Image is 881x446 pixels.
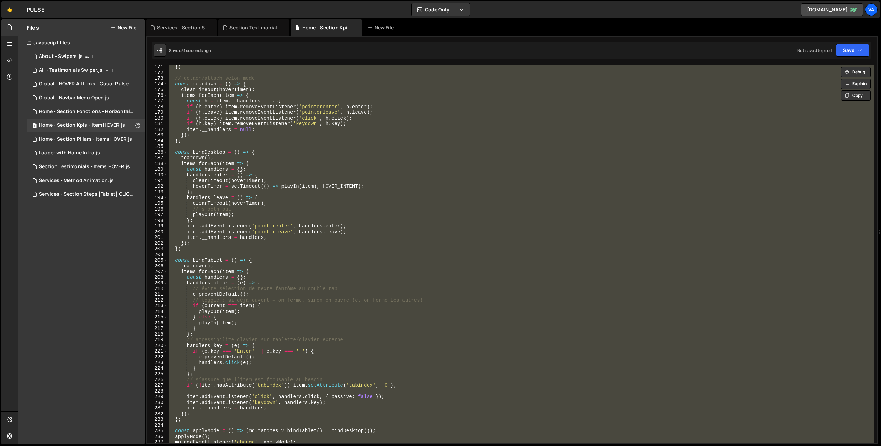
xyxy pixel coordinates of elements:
[27,91,145,105] div: 16253/44426.js
[147,297,168,303] div: 212
[147,212,168,218] div: 197
[229,24,281,31] div: Section Testimonials - Items HOVER.js
[147,104,168,110] div: 178
[147,206,168,212] div: 196
[368,24,397,31] div: New File
[27,50,145,63] div: 16253/43838.js
[147,286,168,292] div: 210
[147,93,168,99] div: 176
[147,343,168,349] div: 220
[147,417,168,423] div: 233
[147,201,168,206] div: 195
[27,105,147,119] div: 16253/45820.js
[147,110,168,115] div: 179
[39,95,109,101] div: Global - Navbar Menu Open.js
[147,326,168,332] div: 217
[147,423,168,428] div: 234
[147,332,168,337] div: 218
[147,161,168,167] div: 188
[147,320,168,326] div: 216
[841,67,871,77] button: Debug
[147,280,168,286] div: 209
[147,383,168,388] div: 227
[147,166,168,172] div: 189
[27,174,145,187] div: 16253/44878.js
[39,81,134,87] div: Global - HOVER All Links - Cusor Pulse.js
[147,439,168,445] div: 237
[1,1,18,18] a: 🤙
[27,187,147,201] div: 16253/45790.js
[147,434,168,440] div: 236
[147,132,168,138] div: 183
[147,337,168,343] div: 219
[147,394,168,400] div: 229
[147,229,168,235] div: 200
[147,263,168,269] div: 206
[147,252,168,258] div: 204
[18,36,145,50] div: Javascript files
[27,160,145,174] div: 16253/45325.js
[147,400,168,406] div: 230
[147,121,168,127] div: 181
[39,164,130,170] div: Section Testimonials - Items HOVER.js
[147,428,168,434] div: 235
[147,75,168,81] div: 173
[147,241,168,246] div: 202
[27,119,145,132] div: 16253/44485.js
[27,77,147,91] div: 16253/45676.js
[39,67,102,73] div: All - Testimonials Swiper.js
[39,109,134,115] div: Home - Section Fonctions - Horizontal scroll.js
[147,144,168,150] div: 185
[147,366,168,372] div: 224
[147,360,168,366] div: 223
[147,155,168,161] div: 187
[92,54,94,59] span: 1
[39,53,83,60] div: About - Swipers.js
[302,24,354,31] div: Home - Section Kpis - Item HOVER.js
[169,48,211,53] div: Saved
[147,64,168,70] div: 171
[147,184,168,190] div: 192
[801,3,863,16] a: [DOMAIN_NAME]
[836,44,869,57] button: Save
[147,70,168,76] div: 172
[39,136,132,142] div: Home - Section Pillars - Items HOVER.js
[147,388,168,394] div: 228
[865,3,878,16] a: Va
[412,3,470,16] button: Code Only
[147,354,168,360] div: 222
[147,138,168,144] div: 184
[147,257,168,263] div: 205
[147,348,168,354] div: 221
[147,223,168,229] div: 199
[39,191,134,197] div: Services - Section Steps [Tablet] CLICK.js
[112,68,114,73] span: 1
[39,178,114,184] div: Services - Method Animation.js
[181,48,211,53] div: 51 seconds ago
[841,79,871,89] button: Explain
[147,309,168,315] div: 214
[111,25,136,30] button: New File
[157,24,209,31] div: Services - Section Steps [Tablet] CLICK.js
[39,122,125,129] div: Home - Section Kpis - Item HOVER.js
[841,90,871,101] button: Copy
[147,235,168,241] div: 201
[147,115,168,121] div: 180
[147,127,168,133] div: 182
[147,275,168,281] div: 208
[147,218,168,224] div: 198
[147,303,168,309] div: 213
[147,195,168,201] div: 194
[147,81,168,87] div: 174
[147,269,168,275] div: 207
[27,132,145,146] div: 16253/44429.js
[147,189,168,195] div: 193
[147,411,168,417] div: 232
[147,314,168,320] div: 215
[147,98,168,104] div: 177
[147,178,168,184] div: 191
[147,405,168,411] div: 231
[27,146,145,160] div: 16253/45227.js
[39,150,100,156] div: Loader with Home Intro.js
